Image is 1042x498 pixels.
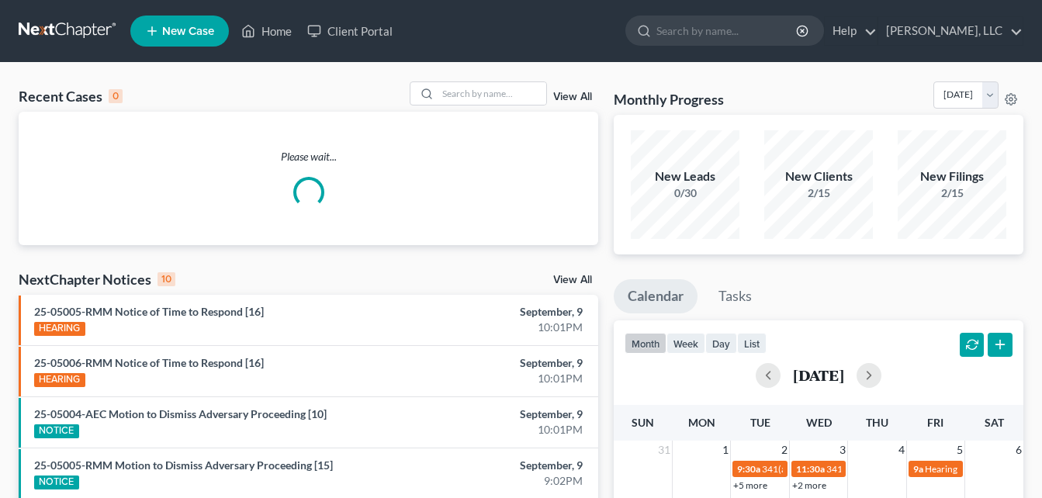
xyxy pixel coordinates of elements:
span: 341(a) meeting for [PERSON_NAME] [762,463,912,475]
div: 2/15 [898,185,1006,201]
a: [PERSON_NAME], LLC [878,17,1023,45]
span: 2 [780,441,789,459]
input: Search by name... [438,82,546,105]
a: +5 more [733,479,767,491]
span: 3 [838,441,847,459]
a: 25-05004-AEC Motion to Dismiss Adversary Proceeding [10] [34,407,327,420]
span: Wed [806,416,832,429]
div: 10:01PM [410,320,583,335]
button: week [666,333,705,354]
a: Client Portal [299,17,400,45]
div: September, 9 [410,406,583,422]
div: NOTICE [34,476,79,489]
span: 11:30a [796,463,825,475]
div: 0 [109,89,123,103]
div: NOTICE [34,424,79,438]
div: 10 [158,272,175,286]
span: 9a [913,463,923,475]
a: Tasks [704,279,766,313]
div: HEARING [34,373,85,387]
span: 4 [897,441,906,459]
div: 0/30 [631,185,739,201]
span: Tue [750,416,770,429]
a: 25-05005-RMM Motion to Dismiss Adversary Proceeding [15] [34,458,333,472]
span: 5 [955,441,964,459]
div: September, 9 [410,458,583,473]
button: month [625,333,666,354]
div: New Leads [631,168,739,185]
span: 31 [656,441,672,459]
a: Help [825,17,877,45]
a: 25-05005-RMM Notice of Time to Respond [16] [34,305,264,318]
p: Please wait... [19,149,598,164]
h3: Monthly Progress [614,90,724,109]
span: 1 [721,441,730,459]
a: Calendar [614,279,698,313]
span: Mon [688,416,715,429]
span: 9:30a [737,463,760,475]
div: September, 9 [410,355,583,371]
a: View All [553,92,592,102]
a: View All [553,275,592,285]
div: Recent Cases [19,87,123,105]
span: New Case [162,26,214,37]
span: 341(a) meeting for [PERSON_NAME] [826,463,976,475]
div: 10:01PM [410,371,583,386]
span: Thu [866,416,888,429]
span: 6 [1014,441,1023,459]
span: Fri [927,416,943,429]
a: +2 more [792,479,826,491]
span: Sun [632,416,654,429]
div: 2/15 [764,185,873,201]
a: Home [234,17,299,45]
a: 25-05006-RMM Notice of Time to Respond [16] [34,356,264,369]
div: September, 9 [410,304,583,320]
div: HEARING [34,322,85,336]
div: 10:01PM [410,422,583,437]
button: list [737,333,767,354]
div: NextChapter Notices [19,270,175,289]
div: New Filings [898,168,1006,185]
input: Search by name... [656,16,798,45]
span: Sat [985,416,1004,429]
h2: [DATE] [793,367,844,383]
div: 9:02PM [410,473,583,489]
button: day [705,333,737,354]
div: New Clients [764,168,873,185]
